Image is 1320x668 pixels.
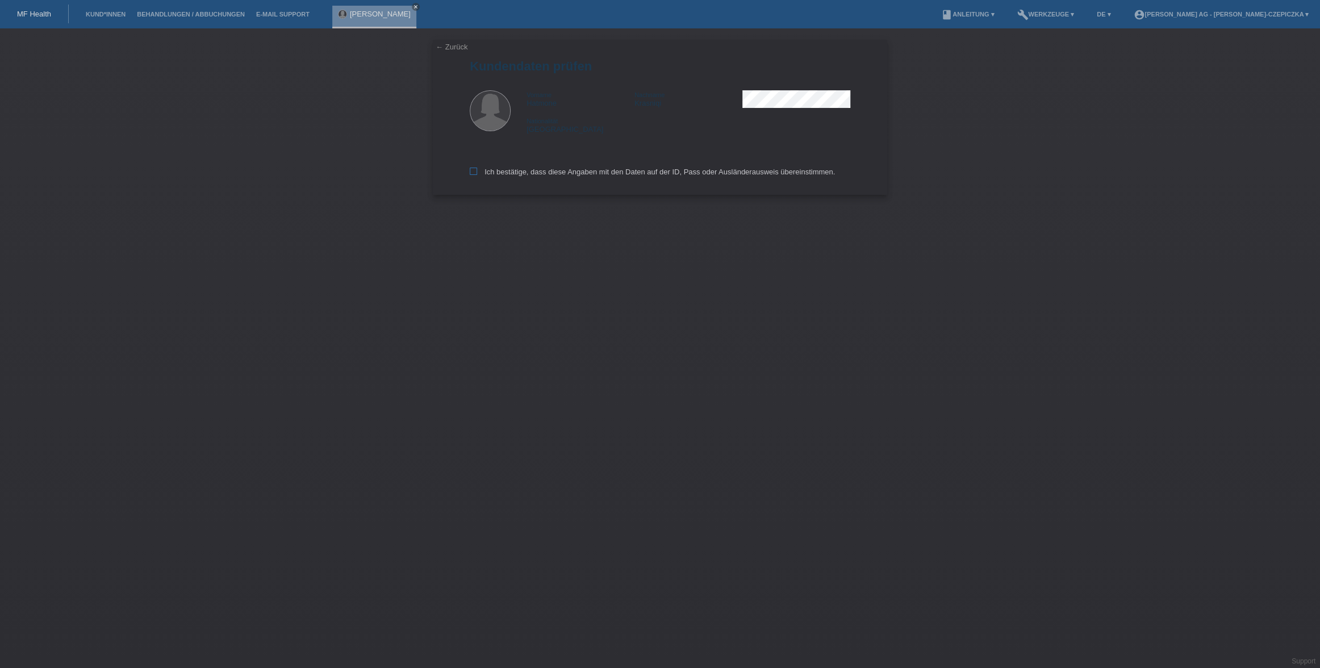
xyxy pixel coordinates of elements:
a: bookAnleitung ▾ [935,11,1000,18]
a: [PERSON_NAME] [350,10,411,18]
a: MF Health [17,10,51,18]
span: Nachname [634,91,665,98]
span: Nationalität [527,118,558,124]
i: account_circle [1133,9,1144,20]
div: Krasniqi [634,90,742,107]
h1: Kundendaten prüfen [470,59,850,73]
a: ← Zurück [436,43,467,51]
a: Kund*innen [80,11,131,18]
span: Vorname [527,91,552,98]
i: book [941,9,953,20]
label: Ich bestätige, dass diese Angaben mit den Daten auf der ID, Pass oder Ausländerausweis übereinsti... [470,168,835,176]
a: close [412,3,420,11]
a: Behandlungen / Abbuchungen [131,11,250,18]
i: close [413,4,419,10]
div: Hatmone [527,90,634,107]
div: [GEOGRAPHIC_DATA] [527,116,634,133]
i: build [1017,9,1028,20]
a: E-Mail Support [250,11,315,18]
a: buildWerkzeuge ▾ [1011,11,1080,18]
a: Support [1292,657,1315,665]
a: account_circle[PERSON_NAME] AG - [PERSON_NAME]-Czepiczka ▾ [1127,11,1314,18]
a: DE ▾ [1091,11,1116,18]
